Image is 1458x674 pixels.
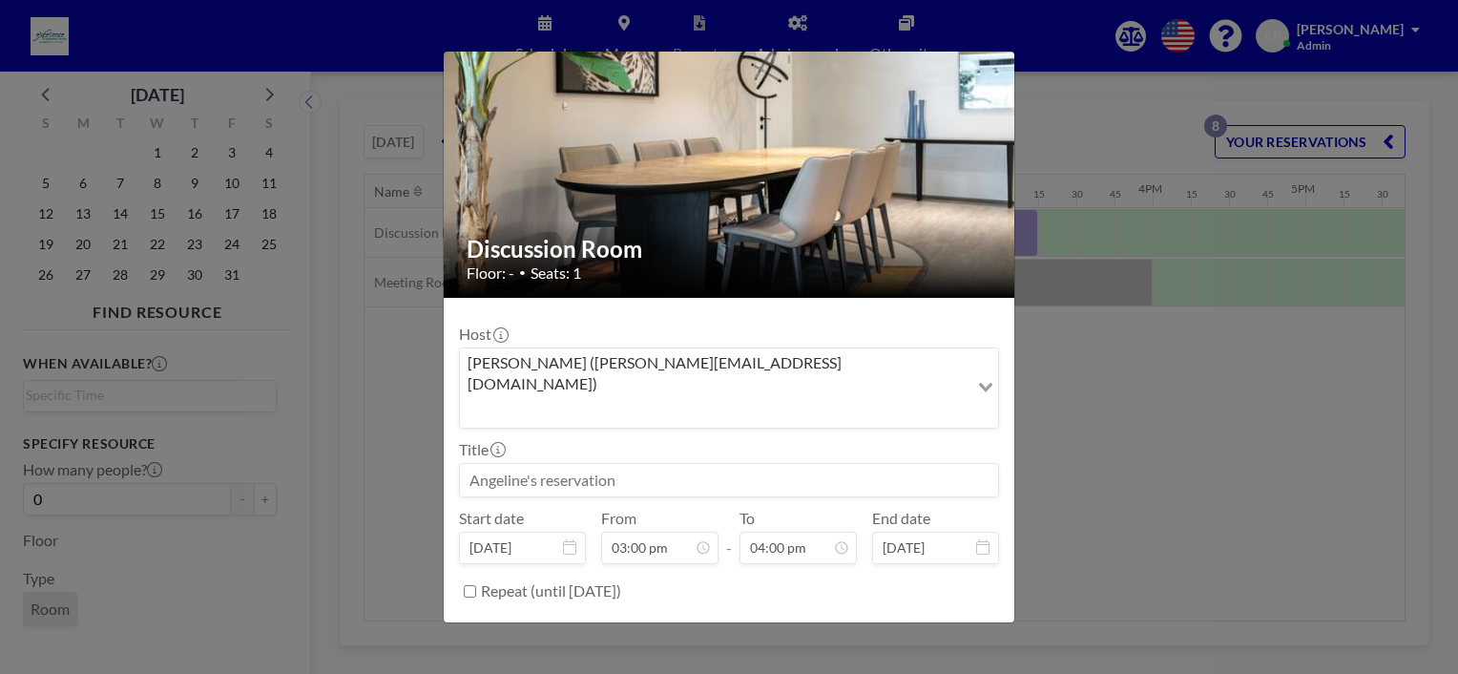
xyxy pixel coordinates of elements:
[601,509,636,528] label: From
[462,399,967,424] input: Search for option
[459,325,507,344] label: Host
[872,509,930,528] label: End date
[481,581,621,600] label: Repeat (until [DATE])
[739,509,755,528] label: To
[531,263,581,283] span: Seats: 1
[460,348,998,428] div: Search for option
[464,352,965,395] span: [PERSON_NAME] ([PERSON_NAME][EMAIL_ADDRESS][DOMAIN_NAME])
[460,464,998,496] input: Angeline's reservation
[726,516,732,558] span: -
[519,265,526,280] span: •
[467,235,993,263] h2: Discussion Room
[903,622,999,656] button: BOOK NOW
[459,440,504,459] label: Title
[467,263,514,283] span: Floor: -
[459,509,524,528] label: Start date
